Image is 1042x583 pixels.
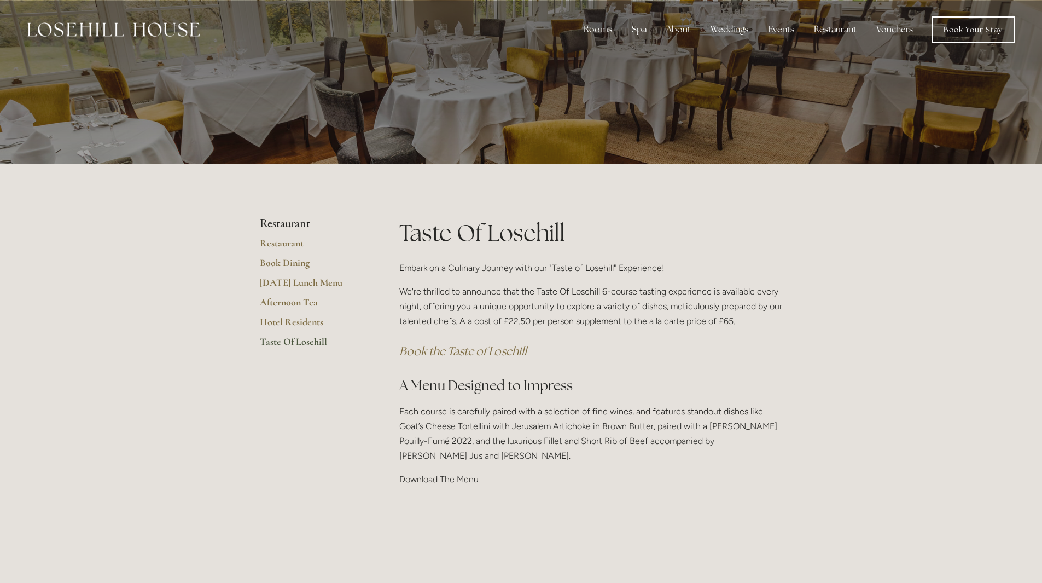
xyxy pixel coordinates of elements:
a: Vouchers [868,19,922,41]
p: We're thrilled to announce that the Taste Of Losehill 6-course tasting experience is available ev... [399,284,783,329]
img: Losehill House [27,22,200,37]
a: Book Your Stay [932,16,1015,43]
div: Rooms [575,19,621,41]
a: Restaurant [260,237,364,257]
a: Afternoon Tea [260,296,364,316]
div: Spa [623,19,655,41]
div: Events [759,19,803,41]
a: Book the Taste of Losehill [399,344,527,359]
div: About [657,19,700,41]
li: Restaurant [260,217,364,231]
a: Book Dining [260,257,364,276]
p: Embark on a Culinary Journey with our "Taste of Losehill" Experience! [399,261,783,275]
a: [DATE] Lunch Menu [260,276,364,296]
a: Taste Of Losehill [260,336,364,355]
h1: Taste Of Losehill [399,217,783,249]
div: Weddings [702,19,757,41]
div: Restaurant [805,19,865,41]
p: Each course is carefully paired with a selection of fine wines, and features standout dishes like... [399,404,783,464]
h2: A Menu Designed to Impress [399,376,783,395]
span: Download The Menu [399,474,479,484]
a: Hotel Residents [260,316,364,336]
